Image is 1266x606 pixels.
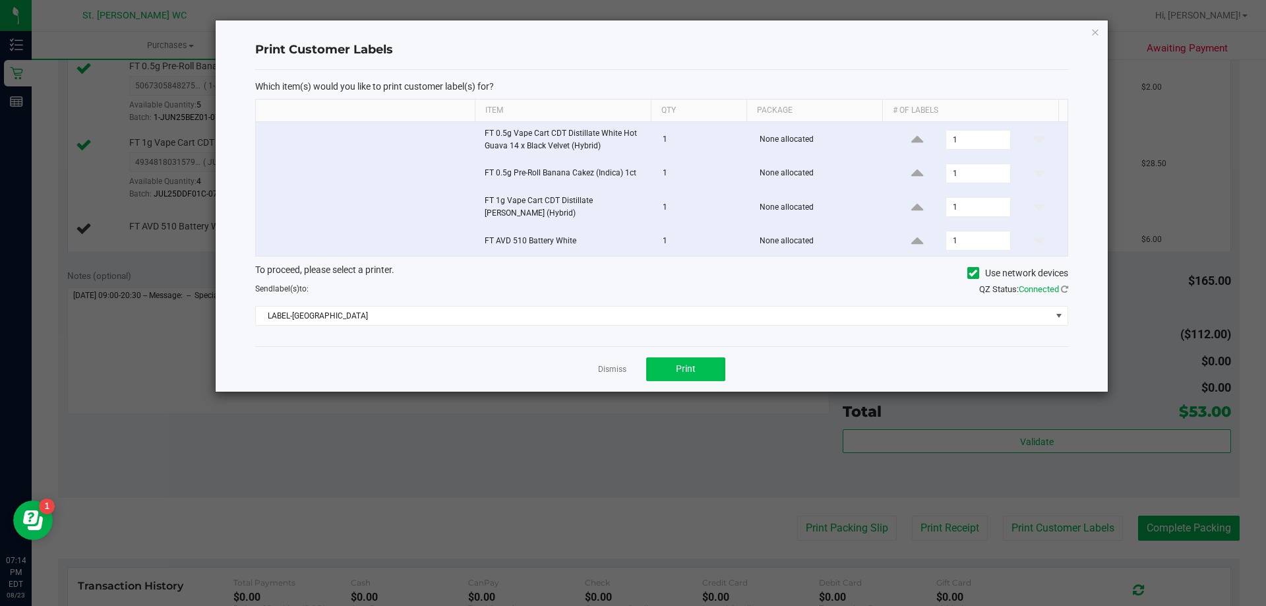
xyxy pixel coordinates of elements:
[651,100,746,122] th: Qty
[255,284,309,293] span: Send to:
[655,122,752,158] td: 1
[477,122,655,158] td: FT 0.5g Vape Cart CDT Distillate White Hot Guava 14 x Black Velvet (Hybrid)
[752,189,889,226] td: None allocated
[655,226,752,256] td: 1
[598,364,626,375] a: Dismiss
[882,100,1058,122] th: # of labels
[477,226,655,256] td: FT AVD 510 Battery White
[255,42,1068,59] h4: Print Customer Labels
[39,499,55,514] iframe: Resource center unread badge
[475,100,651,122] th: Item
[967,266,1068,280] label: Use network devices
[979,284,1068,294] span: QZ Status:
[746,100,882,122] th: Package
[273,284,299,293] span: label(s)
[676,363,696,374] span: Print
[13,500,53,540] iframe: Resource center
[1019,284,1059,294] span: Connected
[255,80,1068,92] p: Which item(s) would you like to print customer label(s) for?
[245,263,1078,283] div: To proceed, please select a printer.
[655,189,752,226] td: 1
[752,158,889,189] td: None allocated
[477,158,655,189] td: FT 0.5g Pre-Roll Banana Cakez (Indica) 1ct
[752,122,889,158] td: None allocated
[477,189,655,226] td: FT 1g Vape Cart CDT Distillate [PERSON_NAME] (Hybrid)
[655,158,752,189] td: 1
[646,357,725,381] button: Print
[256,307,1051,325] span: LABEL-[GEOGRAPHIC_DATA]
[752,226,889,256] td: None allocated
